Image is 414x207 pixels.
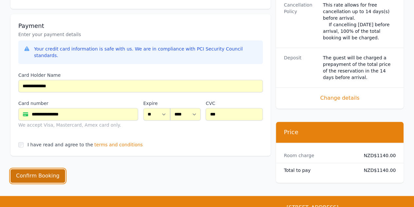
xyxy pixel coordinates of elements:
button: Confirm Booking [10,169,65,183]
label: CVC [206,100,263,107]
div: Your credit card information is safe with us. We are in compliance with PCI Security Council stan... [34,46,258,59]
label: Expire [143,100,170,107]
dt: Cancellation Policy [284,2,317,41]
p: Enter your payment details [18,31,263,38]
dd: The guest will be charged a prepayment of the total price of the reservation in the 14 days befor... [323,54,396,81]
dt: Deposit [284,54,317,81]
label: I have read and agree to the [27,142,93,147]
label: . [170,100,201,107]
span: Change details [284,94,396,102]
dd: NZD$1140.00 [362,152,396,159]
div: This rate allows for free cancellation up to 14 days(s) before arrival. If cancelling [DATE] befo... [323,2,396,41]
h3: Payment [18,22,263,30]
label: Card Holder Name [18,72,263,78]
span: terms and conditions [94,141,143,148]
h3: Price [284,128,396,136]
label: Card number [18,100,138,107]
dd: NZD$1140.00 [362,167,396,174]
div: We accept Visa, Mastercard, Amex card only. [18,122,138,128]
dt: Room charge [284,152,356,159]
dt: Total to pay [284,167,356,174]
